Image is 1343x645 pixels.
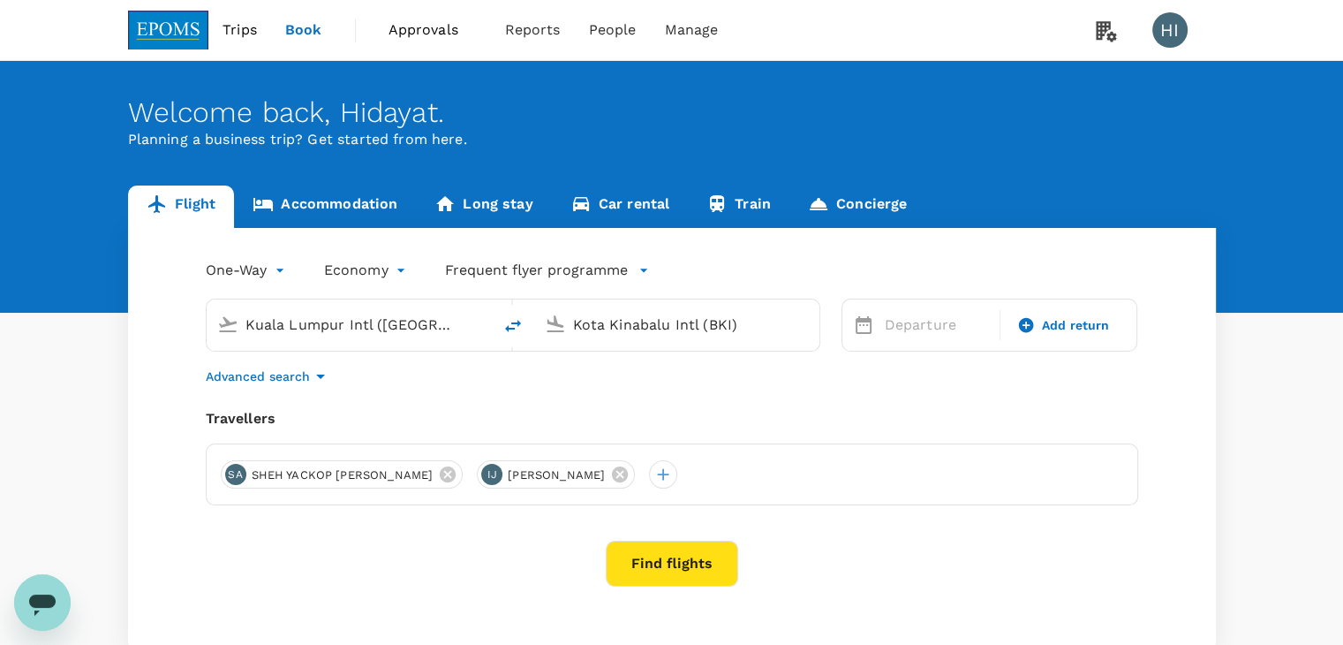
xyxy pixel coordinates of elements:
button: Advanced search [206,366,331,387]
button: Frequent flyer programme [445,260,649,281]
button: Open [807,322,811,326]
a: Long stay [416,186,551,228]
div: One-Way [206,256,289,285]
div: Economy [324,256,410,285]
div: SA [225,464,246,485]
a: Car rental [552,186,689,228]
span: SHEH YACKOP [PERSON_NAME] [241,467,444,484]
div: Travellers [206,408,1138,429]
span: Trips [223,19,257,41]
span: Reports [505,19,561,41]
span: Approvals [389,19,477,41]
p: Advanced search [206,368,310,385]
p: Departure [885,315,989,336]
a: Accommodation [234,186,416,228]
input: Depart from [245,311,455,338]
button: Open [479,322,483,326]
span: People [589,19,637,41]
span: Add return [1042,316,1110,335]
p: Frequent flyer programme [445,260,628,281]
button: delete [492,305,534,347]
span: [PERSON_NAME] [497,467,615,484]
a: Train [688,186,789,228]
iframe: Button to launch messaging window [14,574,71,631]
button: Find flights [606,541,738,587]
div: HI [1152,12,1188,48]
p: Planning a business trip? Get started from here. [128,129,1216,150]
div: SASHEH YACKOP [PERSON_NAME] [221,460,464,489]
span: Manage [664,19,718,41]
a: Concierge [789,186,925,228]
img: EPOMS SDN BHD [128,11,209,49]
div: Welcome back , Hidayat . [128,96,1216,129]
span: Book [285,19,322,41]
a: Flight [128,186,235,228]
div: IJ [481,464,502,485]
input: Going to [573,311,782,338]
div: IJ[PERSON_NAME] [477,460,635,489]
